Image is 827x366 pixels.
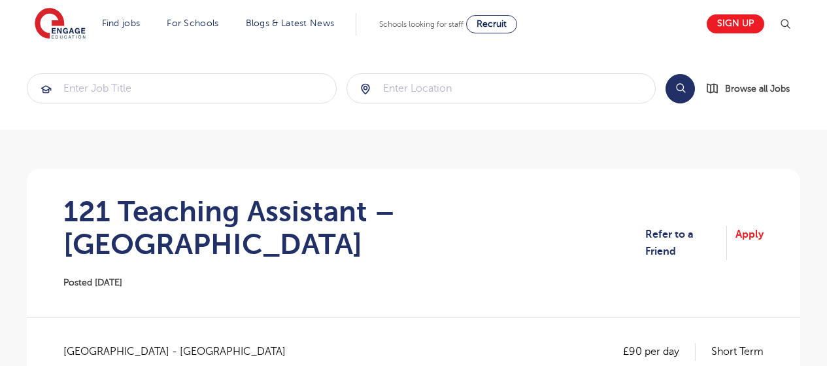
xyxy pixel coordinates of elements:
[707,14,764,33] a: Sign up
[735,226,764,261] a: Apply
[645,226,727,261] a: Refer to a Friend
[725,81,790,96] span: Browse all Jobs
[63,278,122,287] span: Posted [DATE]
[346,73,656,103] div: Submit
[167,18,218,28] a: For Schools
[466,15,517,33] a: Recruit
[477,19,507,29] span: Recruit
[379,20,464,29] span: Schools looking for staff
[63,195,645,261] h1: 121 Teaching Assistant – [GEOGRAPHIC_DATA]
[102,18,141,28] a: Find jobs
[347,74,656,103] input: Submit
[63,343,299,360] span: [GEOGRAPHIC_DATA] - [GEOGRAPHIC_DATA]
[623,343,696,360] p: £90 per day
[27,73,337,103] div: Submit
[35,8,86,41] img: Engage Education
[246,18,335,28] a: Blogs & Latest News
[711,343,764,360] p: Short Term
[666,74,695,103] button: Search
[27,74,336,103] input: Submit
[705,81,800,96] a: Browse all Jobs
